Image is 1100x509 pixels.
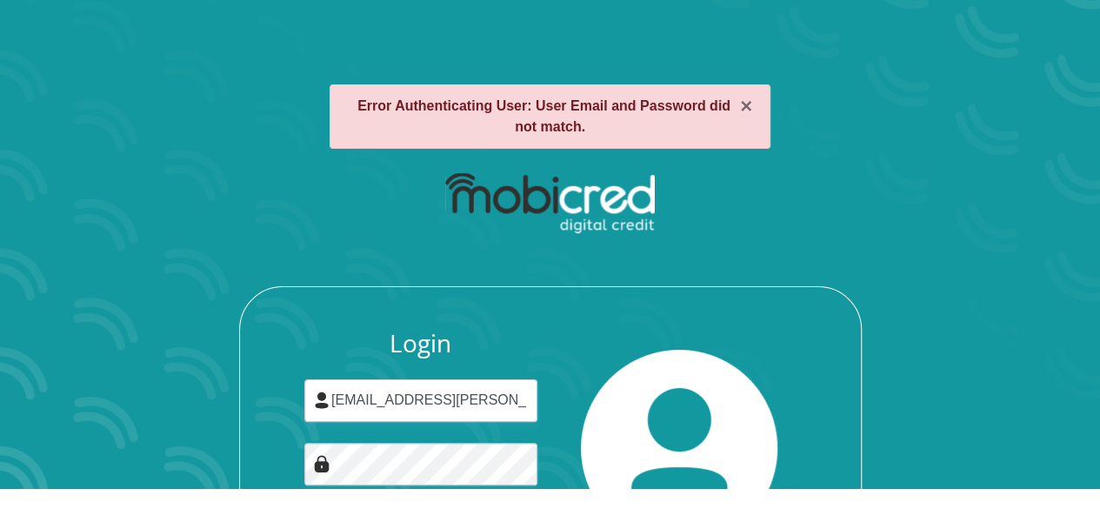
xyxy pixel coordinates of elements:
img: Image [313,455,330,472]
h3: Login [304,329,537,358]
strong: Error Authenticating User: User Email and Password did not match. [357,98,730,134]
input: Username [304,379,537,422]
img: mobicred logo [445,173,655,234]
img: user-icon image [313,392,330,409]
button: × [740,96,752,117]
